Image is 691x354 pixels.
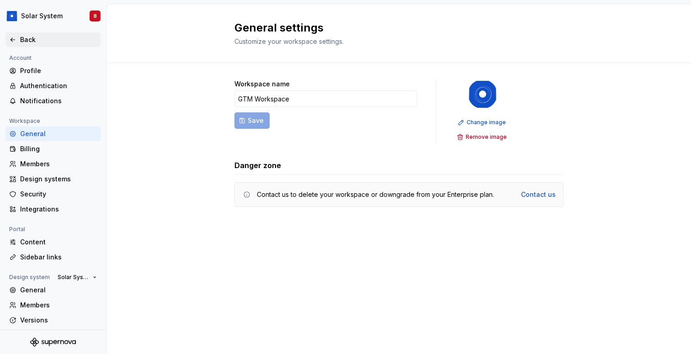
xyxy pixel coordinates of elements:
span: Solar System [58,274,89,281]
h3: Danger zone [234,160,281,171]
div: Design systems [20,174,97,184]
a: Datasets [5,328,101,343]
span: Change image [467,119,506,126]
a: Billing [5,142,101,156]
div: Security [20,190,97,199]
a: Design systems [5,172,101,186]
a: General [5,127,101,141]
div: Solar System [21,11,63,21]
div: Contact us to delete your workspace or downgrade from your Enterprise plan. [257,190,494,199]
svg: Supernova Logo [30,338,76,347]
a: Back [5,32,101,47]
div: Portal [5,224,29,235]
button: Change image [455,116,510,129]
img: 049812b6-2877-400d-9dc9-987621144c16.png [468,79,497,109]
div: Back [20,35,97,44]
a: Sidebar links [5,250,101,264]
a: Members [5,298,101,312]
a: Content [5,235,101,249]
label: Workspace name [234,79,290,89]
a: Authentication [5,79,101,93]
div: General [20,129,97,138]
button: Remove image [454,131,511,143]
a: Members [5,157,101,171]
div: Notifications [20,96,97,106]
div: Sidebar links [20,253,97,262]
div: Members [20,159,97,169]
a: Versions [5,313,101,328]
a: Contact us [521,190,556,199]
div: Authentication [20,81,97,90]
a: Profile [5,63,101,78]
div: Profile [20,66,97,75]
span: Remove image [466,133,507,141]
div: Members [20,301,97,310]
a: Security [5,187,101,201]
div: Workspace [5,116,44,127]
span: Customize your workspace settings. [234,37,344,45]
div: Account [5,53,35,63]
a: Integrations [5,202,101,217]
div: Billing [20,144,97,153]
div: Integrations [20,205,97,214]
a: General [5,283,101,297]
button: Solar SystemB [2,6,104,26]
h2: General settings [234,21,553,35]
div: Content [20,238,97,247]
div: Versions [20,316,97,325]
a: Notifications [5,94,101,108]
div: Design system [5,272,53,283]
div: General [20,285,97,295]
div: B [94,12,97,20]
img: 049812b6-2877-400d-9dc9-987621144c16.png [6,11,17,21]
